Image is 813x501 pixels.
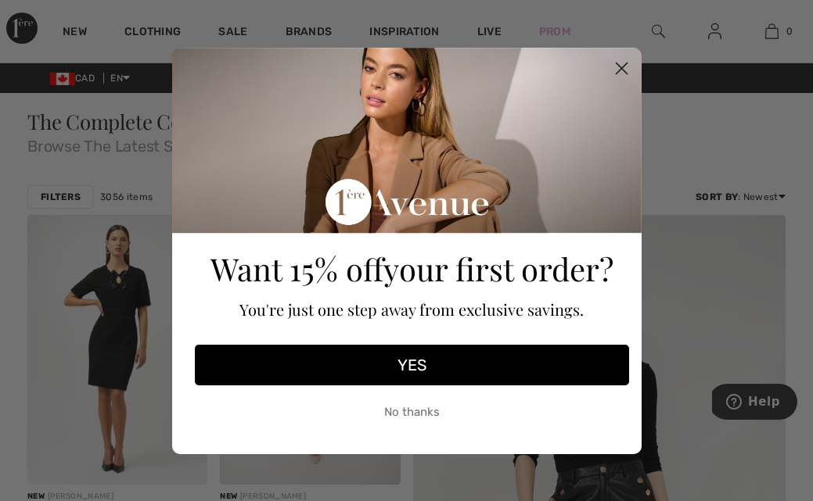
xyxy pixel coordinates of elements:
[239,299,584,320] span: You're just one step away from exclusive savings.
[383,248,613,289] span: your first order?
[36,11,68,25] span: Help
[195,393,629,432] button: No thanks
[210,248,383,289] span: Want 15% off
[195,345,629,385] button: YES
[608,55,635,82] button: Close dialog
